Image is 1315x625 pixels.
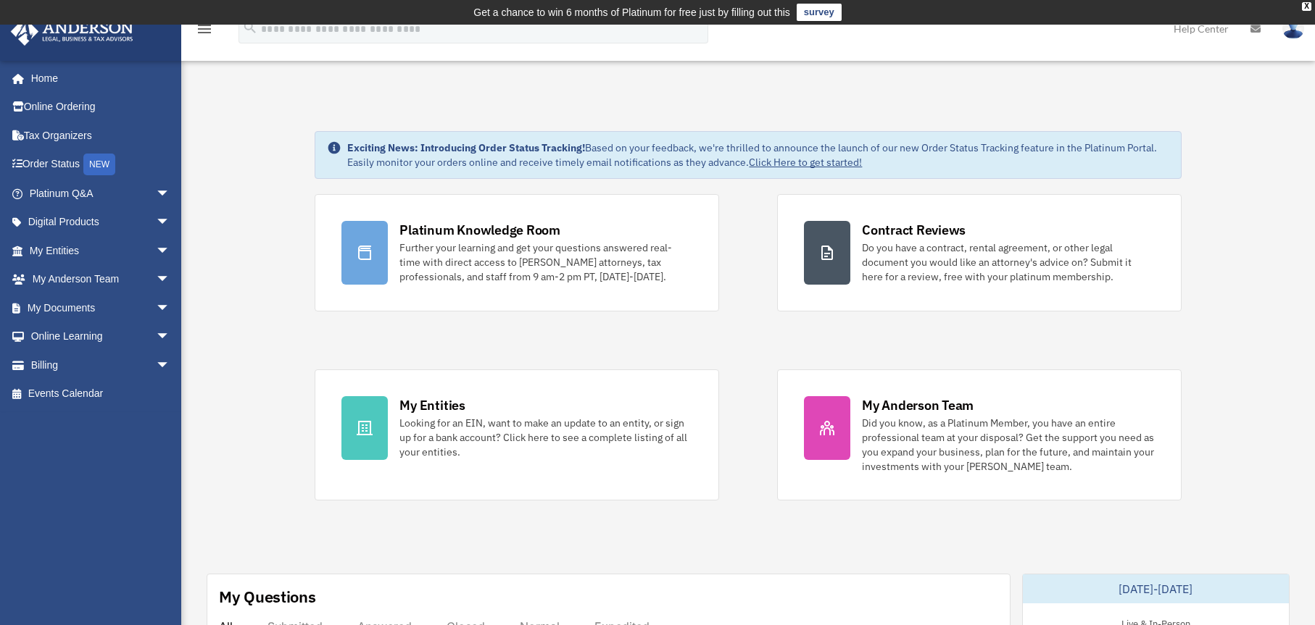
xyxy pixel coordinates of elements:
a: Billingarrow_drop_down [10,351,192,379]
div: Get a chance to win 6 months of Platinum for free just by filling out this [473,4,790,21]
span: arrow_drop_down [156,265,185,295]
a: My Entitiesarrow_drop_down [10,236,192,265]
a: Platinum Q&Aarrow_drop_down [10,179,192,208]
a: Digital Productsarrow_drop_down [10,208,192,237]
div: NEW [83,154,115,175]
a: menu [196,25,213,38]
a: Online Learningarrow_drop_down [10,322,192,351]
span: arrow_drop_down [156,236,185,266]
span: arrow_drop_down [156,208,185,238]
div: Do you have a contract, rental agreement, or other legal document you would like an attorney's ad... [862,240,1155,284]
a: Platinum Knowledge Room Further your learning and get your questions answered real-time with dire... [315,194,719,311]
div: Contract Reviews [862,221,966,239]
span: arrow_drop_down [156,322,185,352]
div: [DATE]-[DATE] [1023,574,1290,603]
div: Further your learning and get your questions answered real-time with direct access to [PERSON_NAM... [399,240,692,284]
img: Anderson Advisors Platinum Portal [7,17,138,46]
strong: Exciting News: Introducing Order Status Tracking! [347,141,585,154]
span: arrow_drop_down [156,351,185,380]
div: Based on your feedback, we're thrilled to announce the launch of our new Order Status Tracking fe... [347,140,1169,169]
a: My Anderson Team Did you know, as a Platinum Member, you have an entire professional team at your... [777,369,1182,500]
span: arrow_drop_down [156,179,185,209]
div: Looking for an EIN, want to make an update to an entity, or sign up for a bank account? Click her... [399,416,692,459]
img: User Pic [1282,18,1304,39]
a: survey [797,4,842,21]
a: My Documentsarrow_drop_down [10,293,192,322]
a: Online Ordering [10,93,192,122]
a: Tax Organizers [10,121,192,150]
i: menu [196,20,213,38]
span: arrow_drop_down [156,293,185,323]
a: My Anderson Teamarrow_drop_down [10,265,192,294]
a: Contract Reviews Do you have a contract, rental agreement, or other legal document you would like... [777,194,1182,311]
div: Did you know, as a Platinum Member, you have an entire professional team at your disposal? Get th... [862,416,1155,474]
div: My Anderson Team [862,396,974,414]
a: Home [10,64,185,93]
div: Platinum Knowledge Room [399,221,560,239]
div: My Entities [399,396,465,414]
div: close [1302,2,1311,11]
i: search [242,20,258,35]
a: Events Calendar [10,379,192,408]
div: My Questions [219,586,316,608]
a: Order StatusNEW [10,150,192,180]
a: Click Here to get started! [749,156,862,169]
a: My Entities Looking for an EIN, want to make an update to an entity, or sign up for a bank accoun... [315,369,719,500]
